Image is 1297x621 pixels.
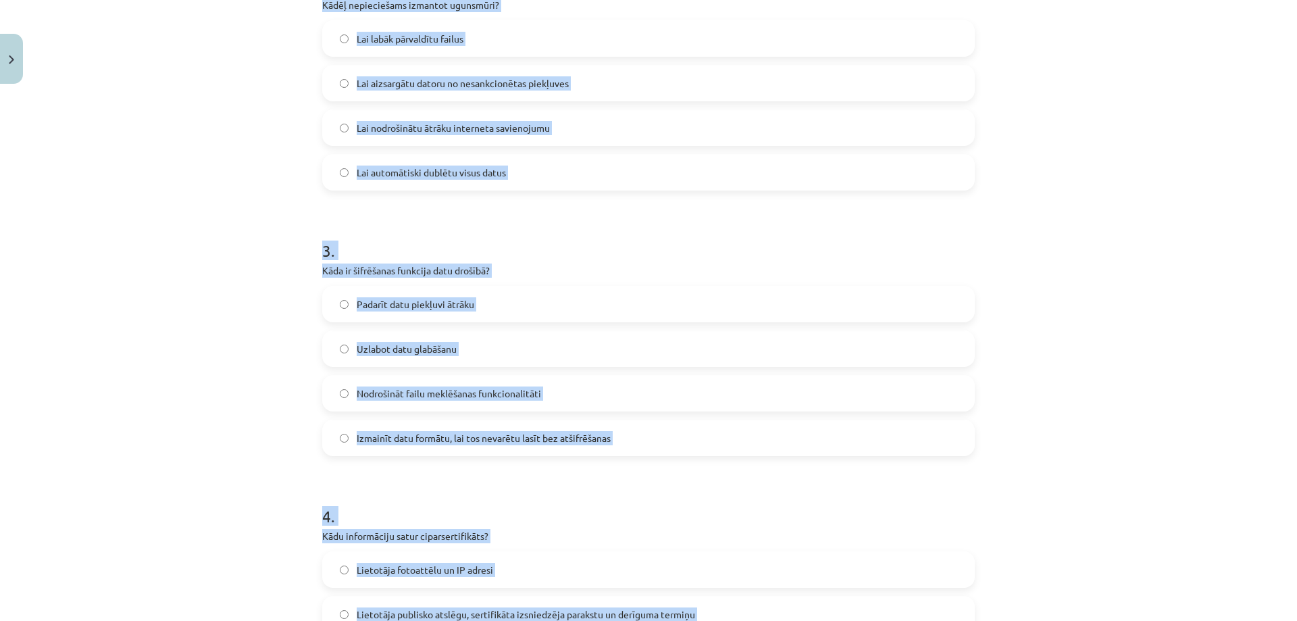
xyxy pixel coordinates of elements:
[340,124,349,132] input: Lai nodrošinātu ātrāku interneta savienojumu
[340,34,349,43] input: Lai labāk pārvaldītu failus
[357,166,506,180] span: Lai automātiski dublētu visus datus
[340,389,349,398] input: Nodrošināt failu meklēšanas funkcionalitāti
[357,297,474,312] span: Padarīt datu piekļuvi ātrāku
[340,610,349,619] input: Lietotāja publisko atslēgu, sertifikāta izsniedzēja parakstu un derīguma termiņu
[322,264,975,278] p: Kāda ir šifrēšanas funkcija datu drošībā?
[357,342,457,356] span: Uzlabot datu glabāšanu
[340,300,349,309] input: Padarīt datu piekļuvi ātrāku
[340,168,349,177] input: Lai automātiski dublētu visus datus
[322,529,975,543] p: Kādu informāciju satur ciparsertifikāts?
[340,345,349,353] input: Uzlabot datu glabāšanu
[357,431,611,445] span: Izmainīt datu formātu, lai tos nevarētu lasīt bez atšifrēšanas
[9,55,14,64] img: icon-close-lesson-0947bae3869378f0d4975bcd49f059093ad1ed9edebbc8119c70593378902aed.svg
[340,79,349,88] input: Lai aizsargātu datoru no nesankcionētas piekļuves
[340,566,349,574] input: Lietotāja fotoattēlu un IP adresi
[340,434,349,443] input: Izmainīt datu formātu, lai tos nevarētu lasīt bez atšifrēšanas
[322,483,975,525] h1: 4 .
[357,563,493,577] span: Lietotāja fotoattēlu un IP adresi
[357,76,569,91] span: Lai aizsargātu datoru no nesankcionētas piekļuves
[357,32,463,46] span: Lai labāk pārvaldītu failus
[357,121,550,135] span: Lai nodrošinātu ātrāku interneta savienojumu
[357,387,541,401] span: Nodrošināt failu meklēšanas funkcionalitāti
[322,218,975,259] h1: 3 .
